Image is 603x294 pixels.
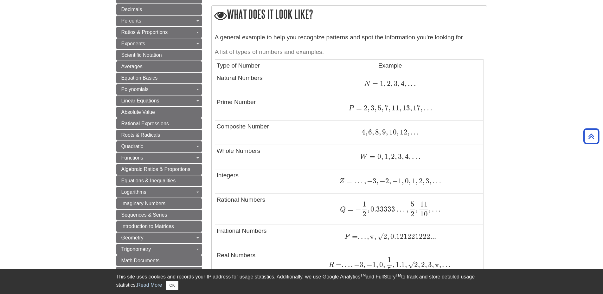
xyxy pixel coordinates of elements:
span: . [358,232,360,241]
span: 2 [390,152,395,161]
span: 6 [367,128,372,136]
h2: What does it look like? [212,6,487,24]
a: Trigonometry [116,244,202,255]
span: π [369,233,374,240]
span: 2 [386,79,391,88]
span: 0 [378,260,383,269]
span: 8 [374,128,379,136]
span: . [409,128,413,136]
span: . [413,79,416,88]
span: 0.33333 [369,205,395,213]
span: , [425,260,427,269]
a: Introduction to Matrices [116,221,202,232]
span: Percents [121,18,141,23]
span: − [365,260,372,269]
span: … [411,152,420,161]
span: , [410,104,412,112]
a: Absolute Value [116,107,202,118]
sup: TM [396,273,401,278]
span: , [429,205,431,213]
span: 1 [383,152,388,161]
span: Averages [121,64,143,69]
span: , [399,104,401,112]
span: Linear Equations [121,98,159,103]
span: N [364,81,370,88]
span: 1 [411,177,416,185]
span: 1 [378,79,384,88]
span: 2 [383,232,387,241]
span: R [329,262,334,269]
span: Sequences & Series [121,212,167,218]
sup: TM [360,273,366,278]
span: 1 [362,200,366,208]
span: 3 [373,177,376,185]
span: 5 [376,104,382,112]
span: 3 [427,260,432,269]
span: , [366,232,369,241]
span: 2 [411,210,414,218]
span: √ [408,260,414,269]
span: , [386,128,388,136]
span: . [407,79,410,88]
td: Rational Numbers [215,193,297,225]
span: … [422,104,432,112]
span: , [376,260,378,269]
span: W [360,154,368,160]
span: , [402,177,404,185]
span: Algebraic Ratios & Proportions [121,167,190,172]
a: Imaginary Numbers [116,198,202,209]
span: Imaginary Numbers [121,201,166,206]
span: , [384,79,386,88]
td: Integers [215,169,297,193]
span: , [381,152,383,161]
span: 2 [385,177,389,185]
span: 17 [412,104,421,112]
span: Polynomials [121,87,149,92]
span: Absolute Value [121,109,155,115]
span: , [393,260,395,269]
span: , [389,177,391,185]
span: , [368,104,369,112]
span: F [344,233,350,240]
span: 10 [420,210,428,218]
span: √ [377,232,383,241]
span: … [352,177,362,185]
span: . [415,128,419,136]
td: Natural Numbers [215,72,297,96]
span: , [409,177,411,185]
span: = [346,205,353,213]
span: Roots & Radicals [121,132,160,138]
span: 4 [404,152,409,161]
a: Averages [116,61,202,72]
a: Get Help From [PERSON_NAME] [116,267,202,285]
a: Exponents [116,38,202,49]
span: , [416,177,418,185]
span: 1 [398,177,402,185]
span: , [420,104,422,112]
span: 1 [388,255,391,264]
span: , [383,260,385,269]
span: , [365,128,367,136]
span: . [342,260,343,269]
a: Read More [137,282,162,288]
a: Scientific Notation [116,50,202,61]
span: Scientific Notation [121,52,162,58]
td: Example [297,60,483,72]
a: Sequences & Series [116,210,202,220]
span: , [397,128,399,136]
span: 3 [393,79,398,88]
span: – [414,257,418,265]
span: 3 [425,177,430,185]
span: − [366,177,373,185]
span: 3 [397,152,402,161]
span: , [374,232,376,241]
span: 13 [401,104,410,112]
span: 4 [362,128,365,136]
span: Rational Expressions [121,121,169,126]
a: Equations & Inequalities [116,175,202,186]
span: , [372,128,374,136]
td: Composite Number [215,121,297,145]
span: . [363,232,366,241]
td: Real Numbers [215,249,297,280]
a: Geometry [116,232,202,243]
